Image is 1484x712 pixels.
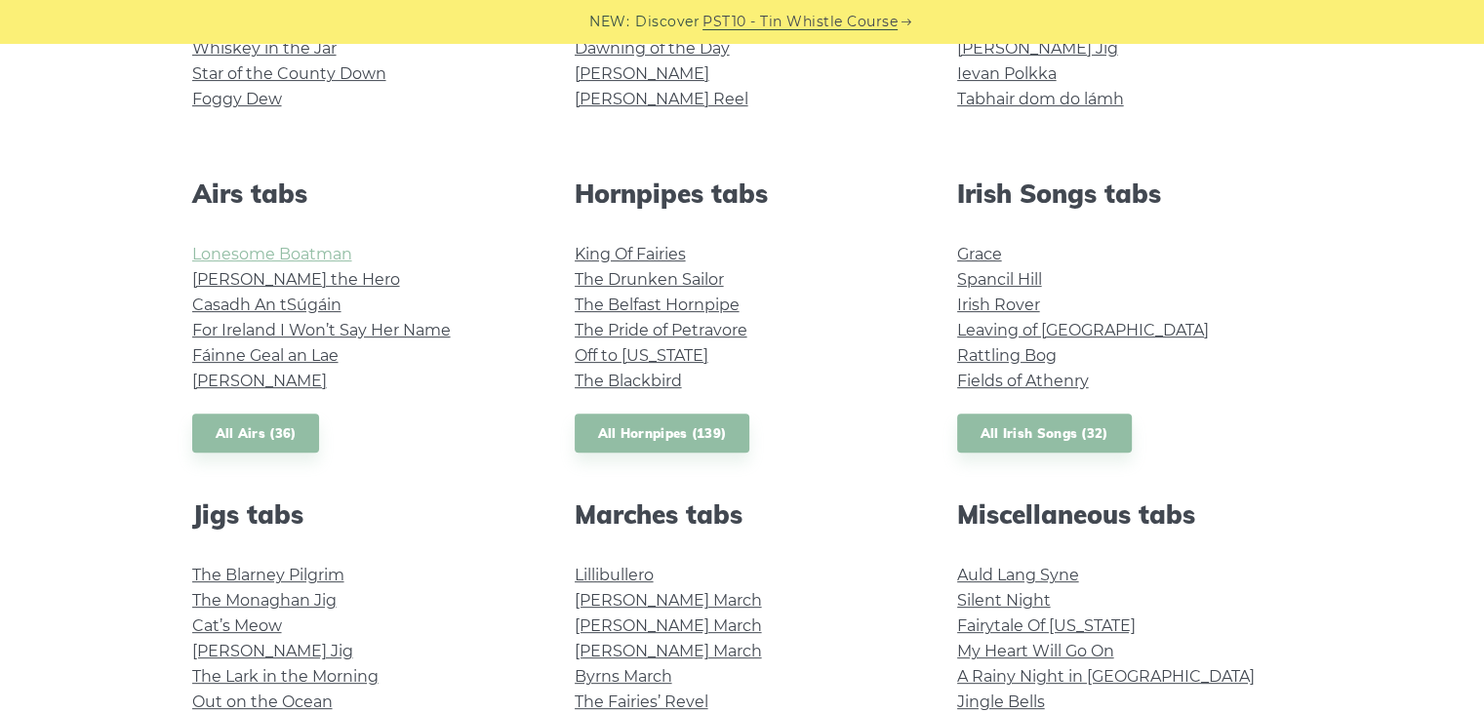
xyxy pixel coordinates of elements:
a: Fáinne Geal an Lae [192,346,339,365]
a: Whiskey in the Jar [192,39,337,58]
a: [PERSON_NAME] Jig [957,39,1118,58]
a: The Belfast Hornpipe [575,296,740,314]
a: Rattling Bog [957,346,1057,365]
a: Off to [US_STATE] [575,346,708,365]
a: Casadh An tSúgáin [192,296,341,314]
a: [PERSON_NAME] March [575,591,762,610]
a: Jingle Bells [957,692,1045,711]
a: Tabhair dom do lámh [957,90,1124,108]
a: Irish Rover [957,296,1040,314]
a: A Rainy Night in [GEOGRAPHIC_DATA] [957,667,1255,686]
a: King Of Fairies [575,245,686,263]
a: [PERSON_NAME] Jig [192,642,353,660]
a: The Blarney Pilgrim [192,566,344,584]
a: Silent Night [957,591,1051,610]
a: [PERSON_NAME] [575,64,709,83]
a: PST10 - Tin Whistle Course [702,11,898,33]
a: Fairytale Of [US_STATE] [957,616,1136,635]
h2: Marches tabs [575,499,910,530]
h2: Miscellaneous tabs [957,499,1293,530]
a: The Fairies’ Revel [575,692,708,711]
a: Leaving of [GEOGRAPHIC_DATA] [957,321,1209,339]
a: Dawning of the Day [575,39,730,58]
a: My Heart Will Go On [957,642,1114,660]
a: Spancil Hill [957,270,1042,289]
a: For Ireland I Won’t Say Her Name [192,321,451,339]
a: The Pride of Petravore [575,321,747,339]
a: Star of the County Down [192,64,386,83]
a: Foggy Dew [192,90,282,108]
a: The Blackbird [575,372,682,390]
a: Auld Lang Syne [957,566,1079,584]
a: The Monaghan Jig [192,591,337,610]
h2: Hornpipes tabs [575,178,910,209]
h2: Irish Songs tabs [957,178,1293,209]
span: Discover [635,11,700,33]
a: All Hornpipes (139) [575,414,750,454]
a: The Lark in the Morning [192,667,379,686]
a: Fields of Athenry [957,372,1089,390]
a: [PERSON_NAME] March [575,616,762,635]
a: All Irish Songs (32) [957,414,1132,454]
a: Ievan Polkka [957,64,1057,83]
a: Lillibullero [575,566,654,584]
a: All Airs (36) [192,414,320,454]
a: Grace [957,245,1002,263]
a: The Drunken Sailor [575,270,724,289]
a: Lonesome Boatman [192,245,352,263]
a: [PERSON_NAME] the Hero [192,270,400,289]
a: [PERSON_NAME] March [575,642,762,660]
a: [PERSON_NAME] [192,372,327,390]
h2: Jigs tabs [192,499,528,530]
a: Byrns March [575,667,672,686]
a: Out on the Ocean [192,692,333,711]
h2: Airs tabs [192,178,528,209]
span: NEW: [589,11,629,33]
a: [PERSON_NAME] Reel [575,90,748,108]
a: Cat’s Meow [192,616,282,635]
